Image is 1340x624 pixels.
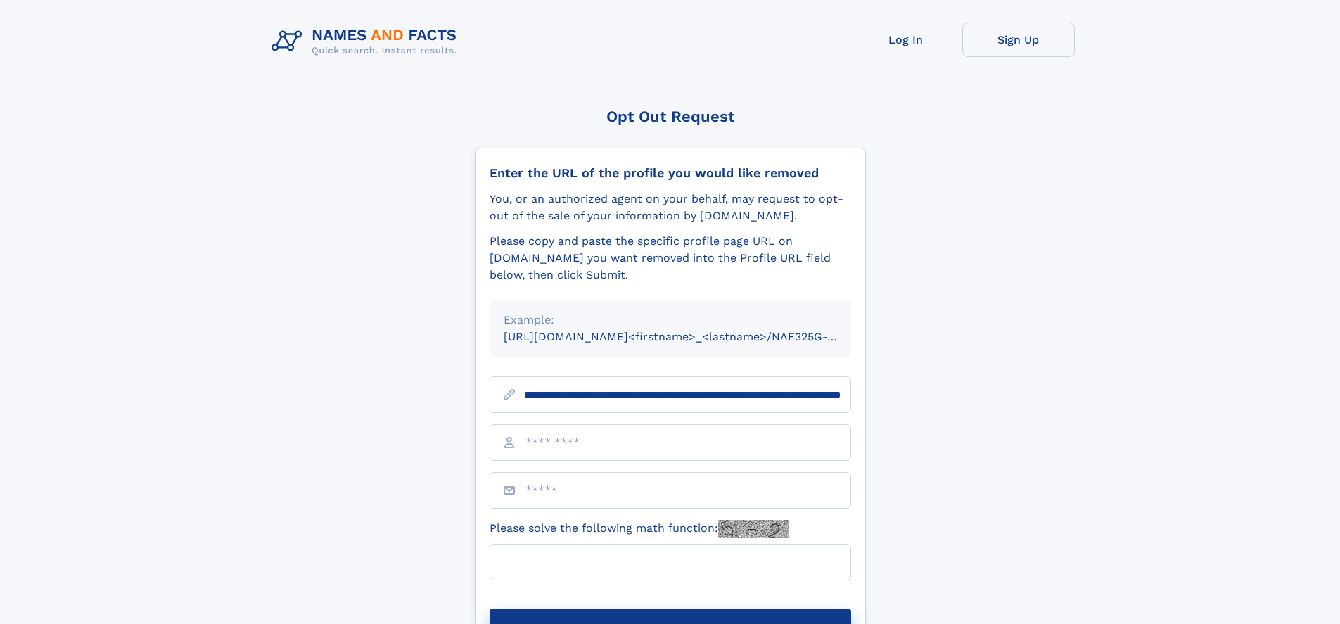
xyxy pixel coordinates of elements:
[490,520,789,538] label: Please solve the following math function:
[475,108,866,125] div: Opt Out Request
[504,330,878,343] small: [URL][DOMAIN_NAME]<firstname>_<lastname>/NAF325G-xxxxxxxx
[490,165,851,181] div: Enter the URL of the profile you would like removed
[962,23,1075,57] a: Sign Up
[504,312,837,329] div: Example:
[490,233,851,284] div: Please copy and paste the specific profile page URL on [DOMAIN_NAME] you want removed into the Pr...
[490,191,851,224] div: You, or an authorized agent on your behalf, may request to opt-out of the sale of your informatio...
[850,23,962,57] a: Log In
[266,23,468,61] img: Logo Names and Facts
